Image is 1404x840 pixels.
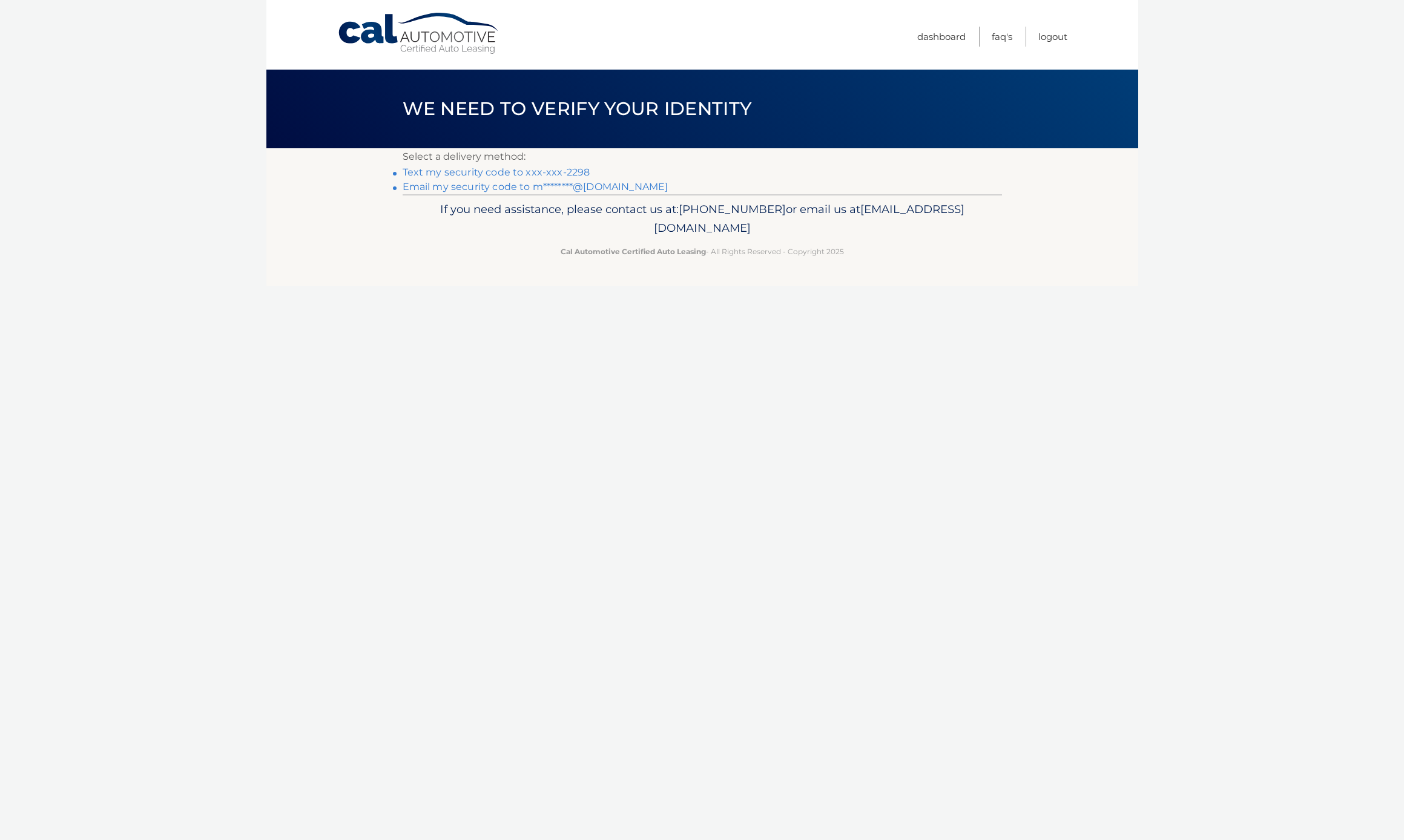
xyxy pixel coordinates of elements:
[337,12,501,55] a: Cal Automotive
[679,202,786,216] span: [PHONE_NUMBER]
[403,181,668,192] a: Email my security code to m********@[DOMAIN_NAME]
[917,27,966,47] a: Dashboard
[992,27,1012,47] a: FAQ's
[403,148,1002,165] p: Select a delivery method:
[410,245,994,258] p: - All Rights Reserved - Copyright 2025
[403,97,752,120] span: We need to verify your identity
[410,200,994,238] p: If you need assistance, please contact us at: or email us at
[403,166,590,178] a: Text my security code to xxx-xxx-2298
[561,247,706,256] strong: Cal Automotive Certified Auto Leasing
[1038,27,1067,47] a: Logout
